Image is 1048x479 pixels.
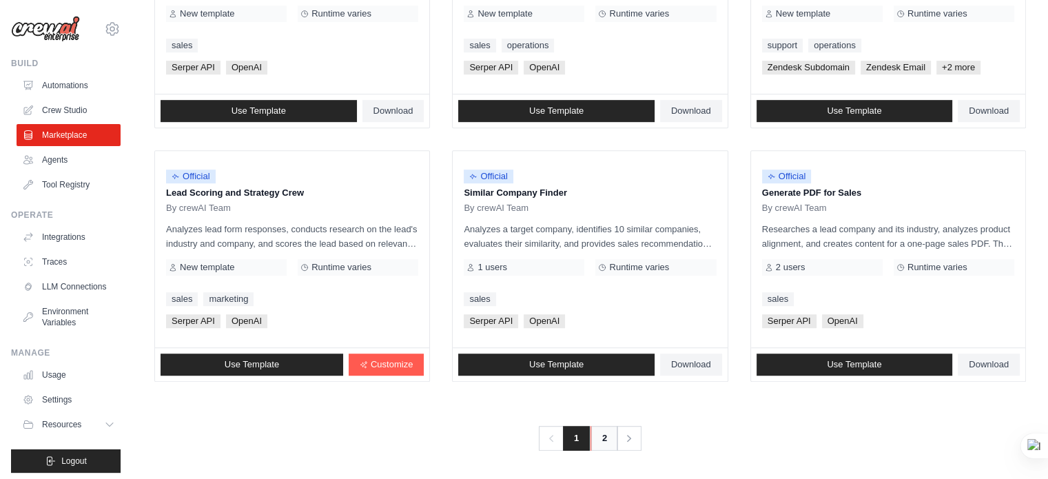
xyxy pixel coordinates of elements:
span: Zendesk Email [861,61,931,74]
span: Resources [42,419,81,430]
button: Resources [17,414,121,436]
div: Manage [11,347,121,358]
a: operations [808,39,861,52]
a: Traces [17,251,121,273]
span: OpenAI [226,314,267,328]
a: Agents [17,149,121,171]
span: Serper API [762,314,816,328]
span: New template [776,8,830,19]
p: Lead Scoring and Strategy Crew [166,186,418,200]
a: sales [166,292,198,306]
a: Use Template [757,100,953,122]
p: Analyzes lead form responses, conducts research on the lead's industry and company, and scores th... [166,222,418,251]
span: Official [464,170,513,183]
span: 1 users [477,262,507,273]
span: 2 users [776,262,805,273]
p: Researches a lead company and its industry, analyzes product alignment, and creates content for a... [762,222,1014,251]
a: Use Template [161,354,343,376]
span: Runtime varies [609,262,669,273]
span: New template [180,8,234,19]
a: Use Template [757,354,953,376]
a: Customize [349,354,424,376]
a: Use Template [161,100,357,122]
a: Usage [17,364,121,386]
span: By crewAI Team [166,203,231,214]
span: Zendesk Subdomain [762,61,855,74]
span: Use Template [827,359,881,370]
a: Tool Registry [17,174,121,196]
span: Download [969,359,1009,370]
p: Generate PDF for Sales [762,186,1014,200]
p: Analyzes a target company, identifies 10 similar companies, evaluates their similarity, and provi... [464,222,716,251]
a: LLM Connections [17,276,121,298]
a: Download [362,100,424,122]
span: Runtime varies [311,262,371,273]
span: Use Template [827,105,881,116]
a: Settings [17,389,121,411]
span: 1 [563,426,590,451]
span: By crewAI Team [762,203,827,214]
span: Use Template [232,105,286,116]
a: Crew Studio [17,99,121,121]
a: Environment Variables [17,300,121,334]
span: Serper API [166,314,220,328]
a: sales [166,39,198,52]
span: OpenAI [524,314,565,328]
span: Download [969,105,1009,116]
span: OpenAI [226,61,267,74]
a: Use Template [458,100,655,122]
span: Download [671,359,711,370]
a: sales [464,39,495,52]
a: Marketplace [17,124,121,146]
span: Official [762,170,812,183]
a: 2 [590,426,618,451]
a: Automations [17,74,121,96]
button: Logout [11,449,121,473]
span: Runtime varies [907,8,967,19]
span: New template [180,262,234,273]
span: Customize [371,359,413,370]
span: Runtime varies [609,8,669,19]
span: Use Template [529,105,584,116]
span: Official [166,170,216,183]
p: Similar Company Finder [464,186,716,200]
div: Operate [11,210,121,221]
span: OpenAI [524,61,565,74]
span: Runtime varies [907,262,967,273]
a: Download [660,100,722,122]
a: Download [958,354,1020,376]
a: sales [762,292,794,306]
span: OpenAI [822,314,863,328]
a: support [762,39,803,52]
span: +2 more [936,61,980,74]
span: New template [477,8,532,19]
span: Download [671,105,711,116]
span: Logout [61,456,87,467]
span: Serper API [166,61,220,74]
div: Build [11,58,121,69]
img: Logo [11,16,80,42]
a: Use Template [458,354,655,376]
span: Runtime varies [311,8,371,19]
span: Use Template [529,359,584,370]
a: Integrations [17,226,121,248]
a: marketing [203,292,254,306]
a: Download [958,100,1020,122]
a: Download [660,354,722,376]
span: Download [373,105,413,116]
span: Serper API [464,61,518,74]
a: sales [464,292,495,306]
span: Use Template [225,359,279,370]
span: By crewAI Team [464,203,528,214]
span: Serper API [464,314,518,328]
nav: Pagination [539,426,641,451]
a: operations [502,39,555,52]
